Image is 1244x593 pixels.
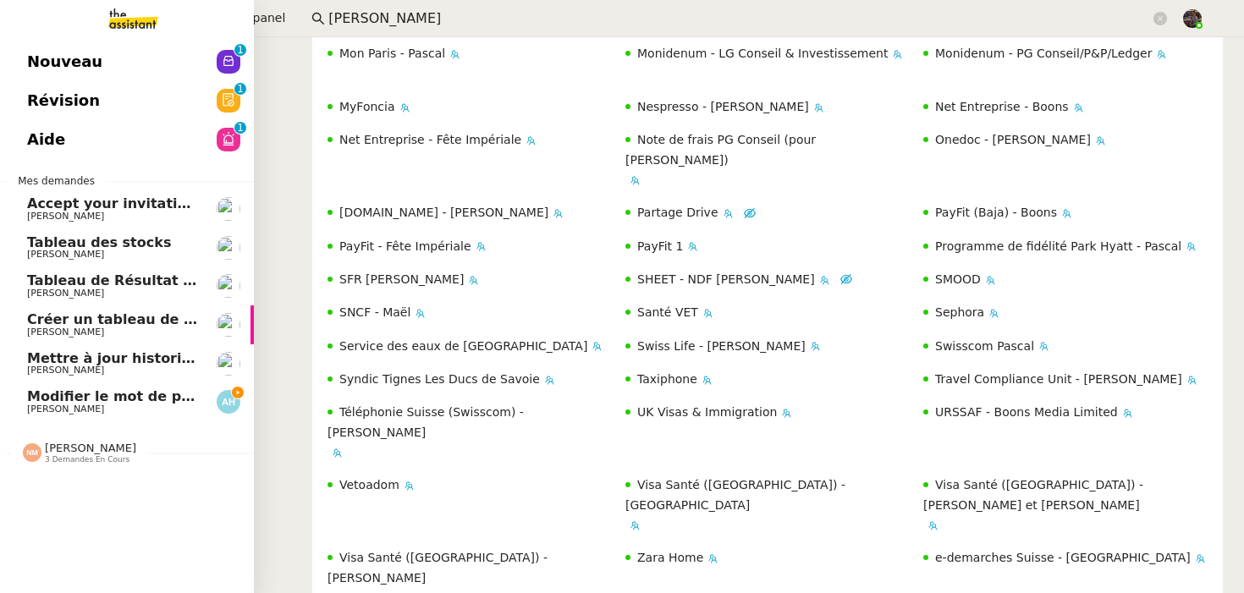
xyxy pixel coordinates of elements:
span: Aide [27,127,65,152]
span: Santé VET [637,305,698,319]
span: SFR [PERSON_NAME] [339,272,464,286]
span: Nouveau [27,49,102,74]
span: Net Entreprise - Fête Impériale [339,133,521,146]
span: Travel Compliance Unit - [PERSON_NAME] [935,372,1182,386]
span: Mettre à jour historique Abaco Exercice [DATE] - [DATE] [27,350,453,366]
span: [DOMAIN_NAME] - [PERSON_NAME] [339,206,548,219]
span: Visa Santé ([GEOGRAPHIC_DATA]) - [PERSON_NAME] [328,551,548,584]
nz-badge-sup: 1 [234,44,246,56]
span: Note de frais PG Conseil (pour [PERSON_NAME]) [625,133,816,166]
span: Monidenum - LG Conseil & Investissement [637,47,888,60]
span: Téléphonie Suisse (Swisscom) - [PERSON_NAME] [328,405,524,438]
span: Zara Home [637,551,703,564]
span: PayFit - Fête Impériale [339,239,471,253]
span: Tableau des stocks [27,234,171,250]
img: svg [217,390,240,414]
span: Taxiphone [637,372,697,386]
p: 1 [237,44,244,59]
span: Monidenum - PG Conseil/P&P/Ledger [935,47,1152,60]
span: Net Entreprise - Boons [935,100,1069,113]
span: Swisscom Pascal [935,339,1034,353]
span: UK Visas & Immigration [637,405,777,419]
img: users%2FAXgjBsdPtrYuxuZvIJjRexEdqnq2%2Favatar%2F1599931753966.jpeg [217,352,240,376]
span: PayFit 1 [637,239,683,253]
img: users%2FAXgjBsdPtrYuxuZvIJjRexEdqnq2%2Favatar%2F1599931753966.jpeg [217,274,240,298]
span: Swiss Life - [PERSON_NAME] [637,339,806,353]
nz-badge-sup: 1 [234,122,246,134]
span: [PERSON_NAME] [27,288,104,299]
span: Nespresso - [PERSON_NAME] [637,100,809,113]
nz-badge-sup: 1 [234,83,246,95]
span: SNCF - Maël [339,305,410,319]
img: users%2FrLg9kJpOivdSURM9kMyTNR7xGo72%2Favatar%2Fb3a3d448-9218-437f-a4e5-c617cb932dda [217,197,240,221]
p: 1 [237,83,244,98]
span: [PERSON_NAME] [27,249,104,260]
span: URSSAF - Boons Media Limited [935,405,1118,419]
span: Partage Drive [637,206,718,219]
span: MyFoncia [339,100,395,113]
span: Visa Santé ([GEOGRAPHIC_DATA]) - [GEOGRAPHIC_DATA] [625,478,845,511]
span: Service des eaux de [GEOGRAPHIC_DATA] [339,339,587,353]
span: SHEET - NDF [PERSON_NAME] [637,272,815,286]
span: [PERSON_NAME] [27,365,104,376]
span: SMOOD [935,272,981,286]
span: Modifier le mot de passe email [27,388,262,404]
img: users%2FAXgjBsdPtrYuxuZvIJjRexEdqnq2%2Favatar%2F1599931753966.jpeg [217,313,240,337]
span: Sephora [935,305,984,319]
span: Onedoc - [PERSON_NAME] [935,133,1091,146]
span: PayFit (Baja) - Boons [935,206,1057,219]
span: Programme de fidélité Park Hyatt - Pascal [935,239,1181,253]
span: e-demarches Suisse - [GEOGRAPHIC_DATA] [935,551,1191,564]
span: [PERSON_NAME] [27,327,104,338]
span: Révision [27,88,100,113]
img: svg [23,443,41,462]
span: Accept your invitation to join shared calenda"[PERSON_NAME]" [27,195,511,211]
span: Syndic Tignes Les Ducs de Savoie [339,372,540,386]
input: Rechercher [328,8,1150,30]
span: Mes demandes [8,173,105,189]
p: 1 [237,122,244,137]
span: Créer un tableau de bord gestion marge PAF [27,311,367,327]
img: users%2FAXgjBsdPtrYuxuZvIJjRexEdqnq2%2Favatar%2F1599931753966.jpeg [217,236,240,260]
span: Visa Santé ([GEOGRAPHIC_DATA]) - [PERSON_NAME] et [PERSON_NAME] [923,478,1143,511]
span: 3 demandes en cours [45,455,129,464]
span: Mon Paris - Pascal [339,47,445,60]
span: [PERSON_NAME] [27,404,104,415]
span: Vetoadom [339,478,399,491]
span: [PERSON_NAME] [27,211,104,222]
span: Tableau de Résultat Analytique [27,272,266,288]
span: [PERSON_NAME] [45,442,136,454]
img: 2af2e8ed-4e7a-4339-b054-92d163d57814 [1183,9,1202,28]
